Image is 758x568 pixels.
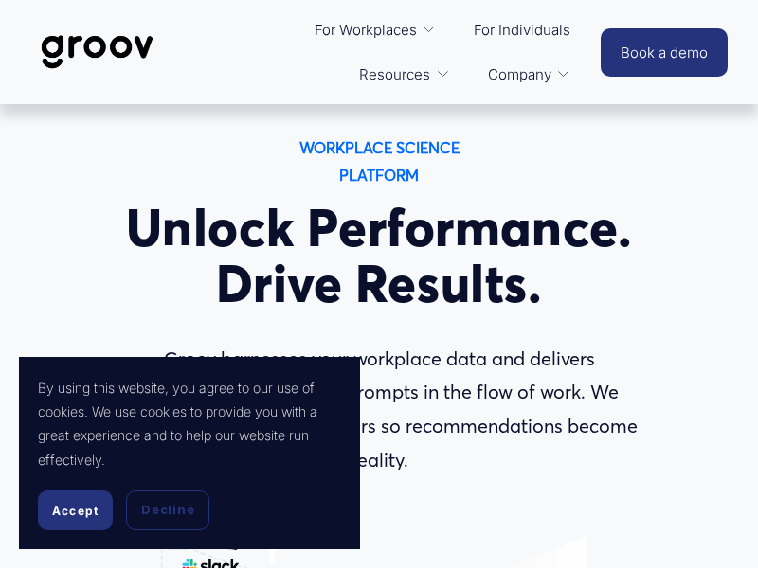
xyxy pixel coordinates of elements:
[126,490,209,530] button: Decline
[38,376,341,471] p: By using this website, you agree to our use of cookies. We use cookies to provide you with a grea...
[359,62,430,87] span: Resources
[30,21,164,83] img: Groov | Workplace Science Platform | Unlock Performance | Drive Results
[118,200,639,312] h1: Unlock Performance. Drive Results.
[52,504,99,518] span: Accept
[38,490,113,530] button: Accept
[601,28,728,77] a: Book a demo
[118,343,639,478] p: Groov harnesses your workplace data and delivers actionable insights and prompts in the flow of w...
[488,62,551,87] span: Company
[305,8,445,52] a: folder dropdown
[464,8,580,52] a: For Individuals
[350,52,459,97] a: folder dropdown
[315,17,417,43] span: For Workplaces
[141,502,194,519] span: Decline
[299,138,463,185] strong: WORKPLACE SCIENCE PLATFORM
[478,52,580,97] a: folder dropdown
[19,357,360,549] section: Cookie banner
